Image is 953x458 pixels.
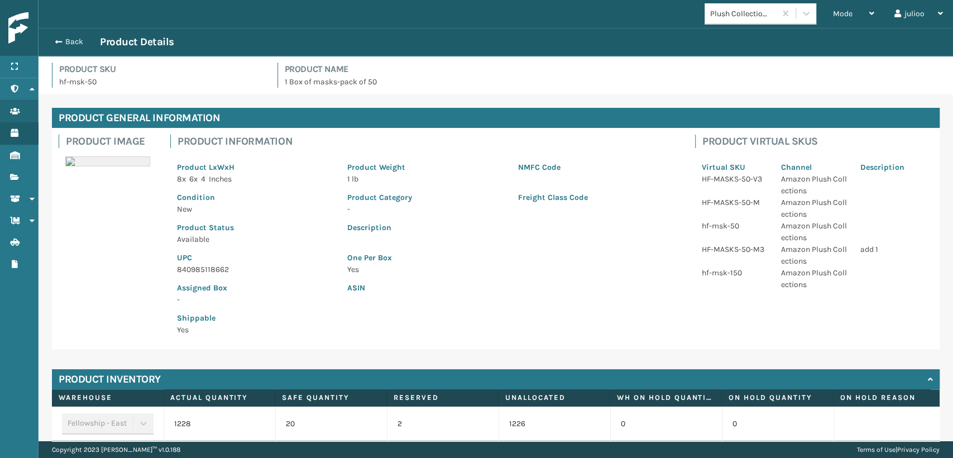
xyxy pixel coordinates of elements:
p: Freight Class Code [518,192,675,203]
p: Virtual SKU [702,161,768,173]
h4: Product Image [66,135,157,148]
a: Privacy Policy [897,446,940,454]
p: Amazon Plush Collections [781,173,847,197]
p: Description [860,161,926,173]
p: hf-msk-50 [702,220,768,232]
h4: Product Inventory [59,373,161,386]
p: Amazon Plush Collections [781,220,847,244]
p: Condition [177,192,334,203]
p: New [177,203,334,215]
label: Safe Quantity [282,393,380,403]
p: hf-msk-50 [59,76,264,88]
h4: Product Information [178,135,682,148]
label: On Hold Quantity [729,393,826,403]
h4: Product General Information [52,108,940,128]
p: 840985118662 [177,264,334,275]
p: Product Weight [347,161,504,173]
p: UPC [177,252,334,264]
td: 0 [722,407,834,441]
p: - [347,203,504,215]
img: logo [8,12,109,44]
p: HF-MASKS-50-V3 [702,173,768,185]
p: hf-msk-150 [702,267,768,279]
a: Terms of Use [857,446,895,454]
td: 1226 [499,407,610,441]
p: HF-MASKS-50-M [702,197,768,208]
p: Yes [347,264,675,275]
p: Yes [177,324,334,336]
div: | [857,441,940,458]
label: WH On hold quantity [617,393,715,403]
p: Shippable [177,312,334,324]
p: Product Category [347,192,504,203]
div: Plush Collections [710,8,777,20]
span: Inches [209,174,232,184]
h3: Product Details [100,35,174,49]
span: 4 [201,174,205,184]
h4: Product Name [285,63,940,76]
label: Warehouse [59,393,156,403]
p: Product LxWxH [177,161,334,173]
p: Available [177,233,334,245]
p: Copyright 2023 [PERSON_NAME]™ v 1.0.188 [52,441,180,458]
p: - [177,294,334,306]
p: 1 Box of masks-pack of 50 [285,76,940,88]
td: 1228 [164,407,275,441]
button: Back [49,37,100,47]
label: Reserved [394,393,491,403]
td: 20 [275,407,387,441]
p: NMFC Code [518,161,675,173]
span: 8 x [177,174,186,184]
span: Mode [833,9,853,18]
p: ASIN [347,282,675,294]
p: Amazon Plush Collections [781,244,847,267]
p: One Per Box [347,252,675,264]
p: Amazon Plush Collections [781,197,847,220]
p: Description [347,222,675,233]
p: 2 [398,418,489,430]
td: 0 [610,407,722,441]
span: 6 x [189,174,198,184]
span: 1 lb [347,174,358,184]
p: Amazon Plush Collections [781,267,847,290]
p: HF-MASKS-50-M3 [702,244,768,255]
label: On Hold Reason [840,393,938,403]
img: 51104088640_40f294f443_o-scaled-700x700.jpg [65,156,150,166]
h4: Product Virtual SKUs [702,135,933,148]
p: Channel [781,161,847,173]
p: Product Status [177,222,334,233]
label: Actual Quantity [170,393,268,403]
h4: Product SKU [59,63,264,76]
label: Unallocated [505,393,603,403]
p: Assigned Box [177,282,334,294]
p: add 1 [860,244,926,255]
